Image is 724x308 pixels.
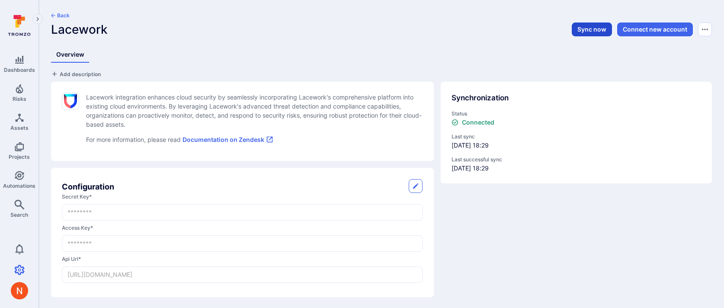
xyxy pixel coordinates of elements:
button: Sync now [572,22,612,36]
p: Lacework integration enhances cloud security by seamlessly incorporating Lacework's comprehensive... [86,93,423,129]
a: Overview [51,47,90,63]
div: Connected [452,119,494,126]
span: Search [10,212,28,218]
div: Integrations tabs [51,47,712,63]
a: Documentation on Zendesk [183,136,273,143]
p: For more information, please read [86,135,423,144]
span: Status [452,110,701,118]
span: Dashboards [4,67,35,73]
span: Automations [3,183,35,189]
button: Connect new account [617,22,693,36]
img: ACg8ocIprwjrgDQnDsNSk9Ghn5p5-B8DpAKWoJ5Gi9syOE4K59tr4Q=s96-c [11,282,28,299]
h2: Configuration [62,181,114,192]
label: access key * [62,224,423,232]
span: Last sync [452,133,701,141]
label: secret key * [62,193,423,201]
div: [DATE] 18:29 [452,156,701,173]
div: Neeren Patki [11,282,28,299]
button: Options menu [698,22,712,36]
span: Risks [13,96,26,102]
span: Assets [10,125,29,131]
span: Last successful sync [452,156,701,164]
div: status [452,110,701,127]
button: Add description [51,70,101,78]
span: Lacework [51,22,108,37]
span: Projects [9,154,30,160]
label: api url * [62,255,423,263]
span: Add description [60,71,101,77]
button: Expand navigation menu [32,14,43,24]
i: Expand navigation menu [35,16,41,23]
div: Synchronization [452,93,701,104]
div: [DATE] 18:29 [452,133,701,150]
button: Back [51,12,70,19]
